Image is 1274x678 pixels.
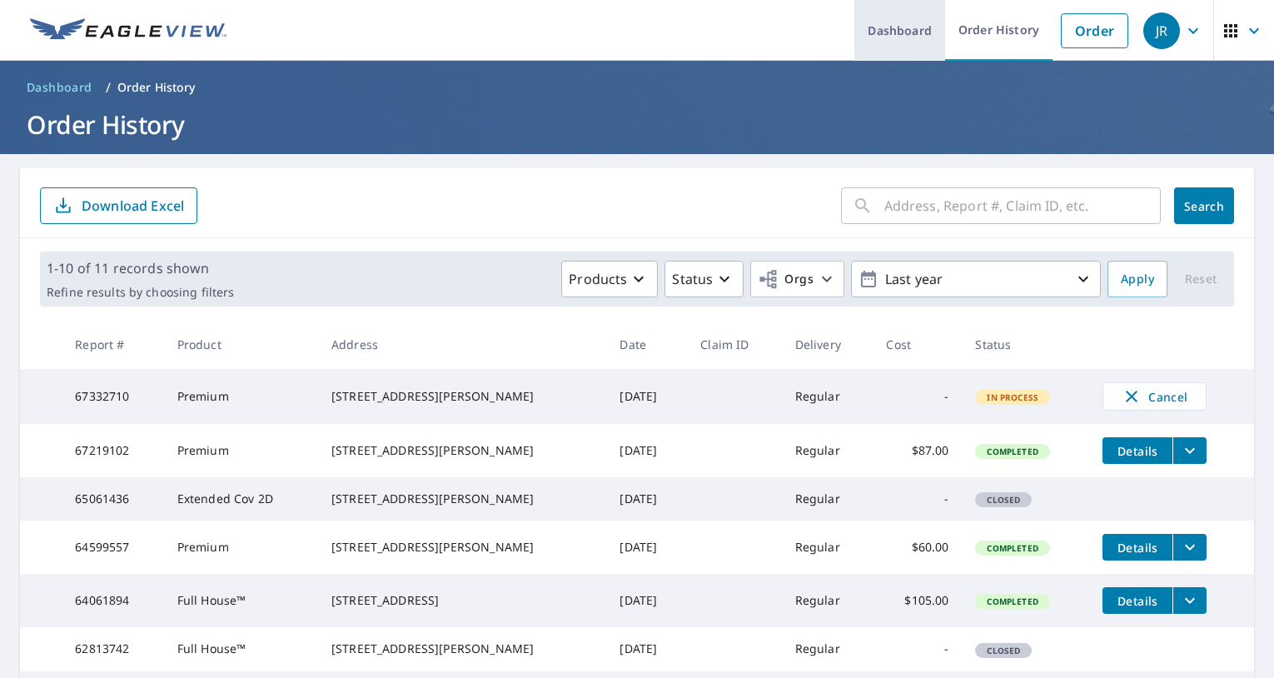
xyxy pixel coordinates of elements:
[164,574,318,627] td: Full House™
[606,369,687,424] td: [DATE]
[1174,187,1234,224] button: Search
[62,424,163,477] td: 67219102
[164,521,318,574] td: Premium
[873,424,962,477] td: $87.00
[606,424,687,477] td: [DATE]
[687,320,782,369] th: Claim ID
[47,258,234,278] p: 1-10 of 11 records shown
[117,79,196,96] p: Order History
[561,261,658,297] button: Products
[672,269,713,289] p: Status
[164,320,318,369] th: Product
[106,77,111,97] li: /
[1112,593,1162,609] span: Details
[782,320,873,369] th: Delivery
[27,79,92,96] span: Dashboard
[331,388,594,405] div: [STREET_ADDRESS][PERSON_NAME]
[164,424,318,477] td: Premium
[62,521,163,574] td: 64599557
[331,442,594,459] div: [STREET_ADDRESS][PERSON_NAME]
[873,521,962,574] td: $60.00
[1187,198,1221,214] span: Search
[782,627,873,671] td: Regular
[606,574,687,627] td: [DATE]
[331,539,594,556] div: [STREET_ADDRESS][PERSON_NAME]
[1102,587,1172,614] button: detailsBtn-64061894
[1112,443,1162,459] span: Details
[47,285,234,300] p: Refine results by choosing filters
[30,18,226,43] img: EV Logo
[664,261,744,297] button: Status
[1107,261,1167,297] button: Apply
[962,320,1089,369] th: Status
[782,477,873,521] td: Regular
[62,477,163,521] td: 65061436
[1172,587,1207,614] button: filesDropdownBtn-64061894
[782,424,873,477] td: Regular
[569,269,627,289] p: Products
[873,369,962,424] td: -
[20,74,1254,101] nav: breadcrumb
[782,369,873,424] td: Regular
[1102,534,1172,561] button: detailsBtn-64599557
[782,521,873,574] td: Regular
[20,74,99,101] a: Dashboard
[1172,437,1207,464] button: filesDropdownBtn-67219102
[62,574,163,627] td: 64061894
[873,320,962,369] th: Cost
[873,574,962,627] td: $105.00
[318,320,607,369] th: Address
[977,645,1030,656] span: Closed
[1061,13,1128,48] a: Order
[606,627,687,671] td: [DATE]
[758,269,814,290] span: Orgs
[1102,382,1207,411] button: Cancel
[606,320,687,369] th: Date
[164,477,318,521] td: Extended Cov 2D
[977,542,1048,554] span: Completed
[878,265,1073,294] p: Last year
[40,187,197,224] button: Download Excel
[851,261,1101,297] button: Last year
[164,627,318,671] td: Full House™
[62,369,163,424] td: 67332710
[1143,12,1180,49] div: JR
[1102,437,1172,464] button: detailsBtn-67219102
[164,369,318,424] td: Premium
[331,641,594,657] div: [STREET_ADDRESS][PERSON_NAME]
[750,261,844,297] button: Orgs
[20,107,1254,142] h1: Order History
[884,182,1161,229] input: Address, Report #, Claim ID, etc.
[782,574,873,627] td: Regular
[606,477,687,521] td: [DATE]
[331,491,594,507] div: [STREET_ADDRESS][PERSON_NAME]
[977,596,1048,607] span: Completed
[1112,540,1162,556] span: Details
[1120,386,1189,406] span: Cancel
[873,477,962,521] td: -
[977,446,1048,457] span: Completed
[1172,534,1207,561] button: filesDropdownBtn-64599557
[606,521,687,574] td: [DATE]
[331,592,594,609] div: [STREET_ADDRESS]
[62,627,163,671] td: 62813742
[1121,269,1154,290] span: Apply
[977,494,1030,506] span: Closed
[82,197,184,215] p: Download Excel
[873,627,962,671] td: -
[977,391,1048,403] span: In Process
[62,320,163,369] th: Report #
